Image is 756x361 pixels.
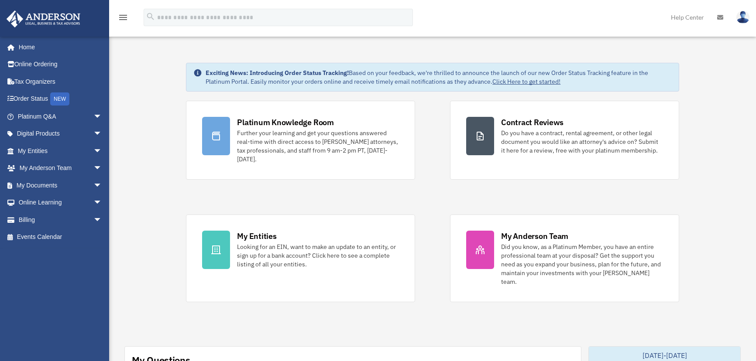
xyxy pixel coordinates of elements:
div: NEW [50,92,69,106]
a: My Entities Looking for an EIN, want to make an update to an entity, or sign up for a bank accoun... [186,215,415,302]
a: Contract Reviews Do you have a contract, rental agreement, or other legal document you would like... [450,101,679,180]
a: menu [118,15,128,23]
a: Platinum Q&Aarrow_drop_down [6,108,115,125]
div: My Entities [237,231,276,242]
span: arrow_drop_down [93,194,111,212]
img: Anderson Advisors Platinum Portal [4,10,83,27]
a: Platinum Knowledge Room Further your learning and get your questions answered real-time with dire... [186,101,415,180]
i: menu [118,12,128,23]
a: Events Calendar [6,228,115,246]
a: Tax Organizers [6,73,115,90]
span: arrow_drop_down [93,108,111,126]
a: Order StatusNEW [6,90,115,108]
a: My Anderson Team Did you know, as a Platinum Member, you have an entire professional team at your... [450,215,679,302]
div: Platinum Knowledge Room [237,117,334,128]
span: arrow_drop_down [93,142,111,160]
a: Online Ordering [6,56,115,73]
a: My Documentsarrow_drop_down [6,177,115,194]
a: Click Here to get started! [492,78,560,85]
a: Online Learningarrow_drop_down [6,194,115,211]
span: arrow_drop_down [93,125,111,143]
div: My Anderson Team [501,231,568,242]
div: Further your learning and get your questions answered real-time with direct access to [PERSON_NAM... [237,129,399,163]
a: Home [6,38,111,56]
span: arrow_drop_down [93,177,111,194]
span: arrow_drop_down [93,211,111,229]
a: Digital Productsarrow_drop_down [6,125,115,143]
span: arrow_drop_down [93,160,111,177]
div: Contract Reviews [501,117,564,128]
img: User Pic [736,11,749,24]
a: My Entitiesarrow_drop_down [6,142,115,160]
strong: Exciting News: Introducing Order Status Tracking! [206,69,349,77]
a: Billingarrow_drop_down [6,211,115,228]
div: Do you have a contract, rental agreement, or other legal document you would like an attorney's ad... [501,129,663,155]
i: search [146,12,155,21]
div: Based on your feedback, we're thrilled to announce the launch of our new Order Status Tracking fe... [206,68,672,86]
div: Did you know, as a Platinum Member, you have an entire professional team at your disposal? Get th... [501,242,663,286]
a: My Anderson Teamarrow_drop_down [6,160,115,177]
div: Looking for an EIN, want to make an update to an entity, or sign up for a bank account? Click her... [237,242,399,269]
